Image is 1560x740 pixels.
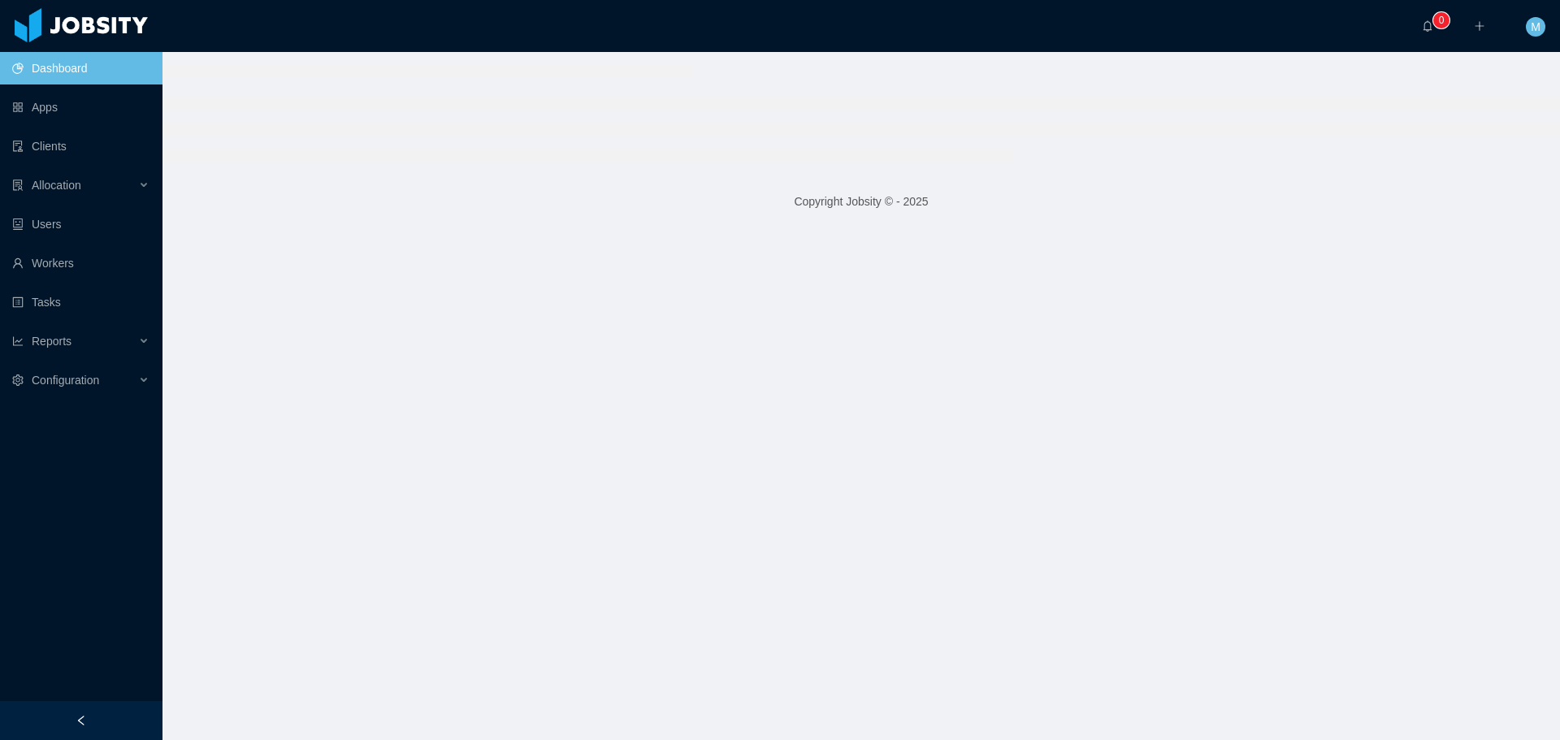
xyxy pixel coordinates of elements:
[1474,20,1485,32] i: icon: plus
[12,52,149,84] a: icon: pie-chartDashboard
[12,180,24,191] i: icon: solution
[1531,17,1540,37] span: M
[1433,12,1449,28] sup: 0
[12,208,149,240] a: icon: robotUsers
[12,247,149,279] a: icon: userWorkers
[162,174,1560,230] footer: Copyright Jobsity © - 2025
[32,179,81,192] span: Allocation
[32,335,71,348] span: Reports
[12,130,149,162] a: icon: auditClients
[12,374,24,386] i: icon: setting
[12,335,24,347] i: icon: line-chart
[32,374,99,387] span: Configuration
[12,286,149,318] a: icon: profileTasks
[1422,20,1433,32] i: icon: bell
[12,91,149,123] a: icon: appstoreApps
